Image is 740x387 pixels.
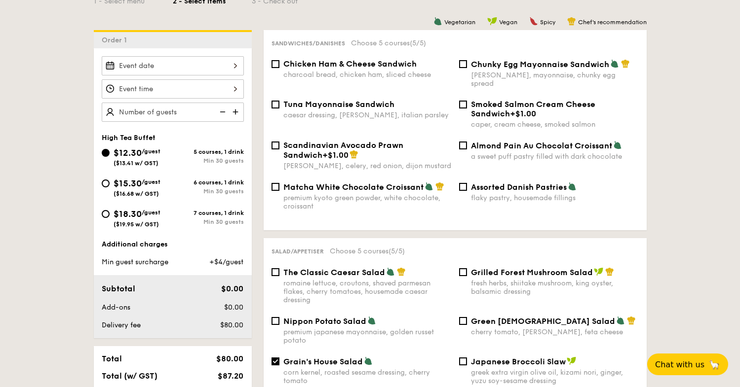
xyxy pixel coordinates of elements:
[510,109,536,118] span: +$1.00
[173,218,244,225] div: Min 30 guests
[102,303,130,312] span: Add-ons
[459,317,467,325] input: Green [DEMOGRAPHIC_DATA] Saladcherry tomato, [PERSON_NAME], feta cheese
[471,182,567,192] span: Assorted Danish Pastries
[610,59,619,68] img: icon-vegetarian.fe4039eb.svg
[114,221,159,228] span: ($19.95 w/ GST)
[173,188,244,195] div: Min 30 guests
[272,268,279,276] input: The Classic Caesar Saladromaine lettuce, croutons, shaved parmesan flakes, cherry tomatoes, house...
[218,371,243,381] span: $87.20
[102,284,135,293] span: Subtotal
[283,141,403,160] span: Scandinavian Avocado Prawn Sandwich
[272,101,279,108] input: Tuna Mayonnaise Sandwichcaesar dressing, [PERSON_NAME], italian parsley
[283,368,451,385] div: corn kernel, roasted sesame dressing, cherry tomato
[283,317,366,326] span: Nippon Potato Salad
[221,284,243,293] span: $0.00
[283,59,417,69] span: Chicken Ham & Cheese Sandwich
[283,194,451,211] div: premium kyoto green powder, white chocolate, croissant
[471,268,593,277] span: Grilled Forest Mushroom Salad
[224,303,243,312] span: $0.00
[330,247,405,255] span: Choose 5 courses
[283,268,385,277] span: The Classic Caesar Salad
[459,101,467,108] input: Smoked Salmon Cream Cheese Sandwich+$1.00caper, cream cheese, smoked salmon
[102,321,141,329] span: Delivery fee
[471,60,609,69] span: Chunky Egg Mayonnaise Sandwich
[567,17,576,26] img: icon-chef-hat.a58ddaea.svg
[459,268,467,276] input: Grilled Forest Mushroom Saladfresh herbs, shiitake mushroom, king oyster, balsamic dressing
[578,19,647,26] span: Chef's recommendation
[364,356,373,365] img: icon-vegetarian.fe4039eb.svg
[272,248,324,255] span: Salad/Appetiser
[540,19,555,26] span: Spicy
[647,353,728,375] button: Chat with us🦙
[173,179,244,186] div: 6 courses, 1 drink
[471,141,612,150] span: Almond Pain Au Chocolat Croissant
[209,258,243,266] span: +$4/guest
[283,162,451,170] div: [PERSON_NAME], celery, red onion, dijon mustard
[410,39,426,47] span: (5/5)
[459,141,467,149] input: Almond Pain Au Chocolat Croissanta sweet puff pastry filled with dark chocolate
[367,316,376,325] img: icon-vegetarian.fe4039eb.svg
[272,60,279,68] input: Chicken Ham & Cheese Sandwichcharcoal bread, chicken ham, sliced cheese
[616,316,625,325] img: icon-vegetarian.fe4039eb.svg
[471,328,639,336] div: cherry tomato, [PERSON_NAME], feta cheese
[529,17,538,26] img: icon-spicy.37a8142b.svg
[283,182,424,192] span: Matcha White Chocolate Croissant
[102,149,110,157] input: $12.30/guest($13.41 w/ GST)5 courses, 1 drinkMin 30 guests
[102,134,156,142] span: High Tea Buffet
[272,183,279,191] input: Matcha White Chocolate Croissantpremium kyoto green powder, white chocolate, croissant
[627,316,636,325] img: icon-chef-hat.a58ddaea.svg
[142,178,160,185] span: /guest
[499,19,517,26] span: Vegan
[102,240,244,249] div: Additional charges
[142,209,160,216] span: /guest
[272,141,279,149] input: Scandinavian Avocado Prawn Sandwich+$1.00[PERSON_NAME], celery, red onion, dijon mustard
[471,152,639,161] div: a sweet puff pastry filled with dark chocolate
[708,359,720,370] span: 🦙
[283,100,394,109] span: Tuna Mayonnaise Sandwich
[114,160,158,167] span: ($13.41 w/ GST)
[471,120,639,129] div: caper, cream cheese, smoked salmon
[102,56,244,75] input: Event date
[425,182,433,191] img: icon-vegetarian.fe4039eb.svg
[386,267,395,276] img: icon-vegetarian.fe4039eb.svg
[471,317,615,326] span: Green [DEMOGRAPHIC_DATA] Salad
[594,267,604,276] img: icon-vegan.f8ff3823.svg
[229,103,244,121] img: icon-add.58712e84.svg
[350,150,358,159] img: icon-chef-hat.a58ddaea.svg
[272,40,345,47] span: Sandwiches/Danishes
[471,100,595,118] span: Smoked Salmon Cream Cheese Sandwich
[283,357,363,366] span: Grain's House Salad
[471,71,639,88] div: [PERSON_NAME], mayonnaise, chunky egg spread
[471,357,566,366] span: Japanese Broccoli Slaw
[173,157,244,164] div: Min 30 guests
[568,182,577,191] img: icon-vegetarian.fe4039eb.svg
[471,194,639,202] div: flaky pastry, housemade fillings
[459,183,467,191] input: Assorted Danish Pastriesflaky pastry, housemade fillings
[397,267,406,276] img: icon-chef-hat.a58ddaea.svg
[173,210,244,216] div: 7 courses, 1 drink
[272,357,279,365] input: Grain's House Saladcorn kernel, roasted sesame dressing, cherry tomato
[102,103,244,122] input: Number of guests
[487,17,497,26] img: icon-vegan.f8ff3823.svg
[114,147,142,158] span: $12.30
[283,111,451,119] div: caesar dressing, [PERSON_NAME], italian parsley
[102,258,168,266] span: Min guest surcharge
[102,371,157,381] span: Total (w/ GST)
[459,60,467,68] input: Chunky Egg Mayonnaise Sandwich[PERSON_NAME], mayonnaise, chunky egg spread
[435,182,444,191] img: icon-chef-hat.a58ddaea.svg
[283,70,451,79] div: charcoal bread, chicken ham, sliced cheese
[102,354,122,363] span: Total
[114,190,159,197] span: ($16.68 w/ GST)
[216,354,243,363] span: $80.00
[283,279,451,304] div: romaine lettuce, croutons, shaved parmesan flakes, cherry tomatoes, housemade caesar dressing
[433,17,442,26] img: icon-vegetarian.fe4039eb.svg
[220,321,243,329] span: $80.00
[471,279,639,296] div: fresh herbs, shiitake mushroom, king oyster, balsamic dressing
[283,328,451,345] div: premium japanese mayonnaise, golden russet potato
[142,148,160,155] span: /guest
[605,267,614,276] img: icon-chef-hat.a58ddaea.svg
[351,39,426,47] span: Choose 5 courses
[471,368,639,385] div: greek extra virgin olive oil, kizami nori, ginger, yuzu soy-sesame dressing
[459,357,467,365] input: Japanese Broccoli Slawgreek extra virgin olive oil, kizami nori, ginger, yuzu soy-sesame dressing
[655,360,704,369] span: Chat with us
